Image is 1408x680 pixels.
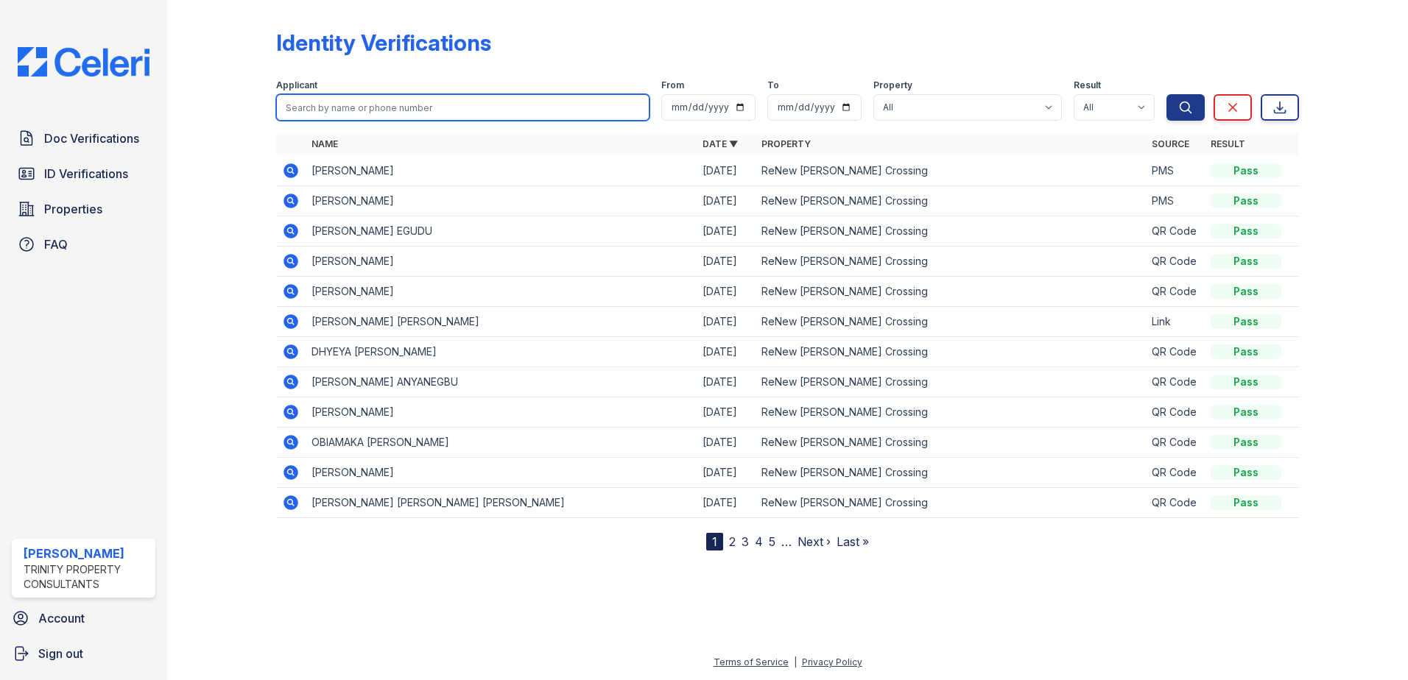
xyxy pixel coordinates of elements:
td: ReNew [PERSON_NAME] Crossing [756,367,1147,397]
div: | [794,656,797,667]
div: Pass [1211,495,1281,510]
div: Pass [1211,194,1281,208]
td: ReNew [PERSON_NAME] Crossing [756,247,1147,277]
td: [PERSON_NAME] [306,277,697,307]
span: Sign out [38,645,83,662]
a: Privacy Policy [802,656,862,667]
td: [DATE] [697,216,756,247]
label: From [661,79,684,91]
a: Name [311,138,338,149]
a: 3 [742,534,749,549]
div: Pass [1211,465,1281,480]
a: Account [6,603,161,633]
div: Pass [1211,314,1281,329]
td: [PERSON_NAME] [306,397,697,428]
td: ReNew [PERSON_NAME] Crossing [756,156,1147,186]
span: ID Verifications [44,165,128,183]
td: [DATE] [697,186,756,216]
td: [PERSON_NAME] [PERSON_NAME] [306,307,697,337]
td: QR Code [1146,458,1205,488]
td: [DATE] [697,458,756,488]
span: FAQ [44,235,68,253]
td: [DATE] [697,307,756,337]
label: To [767,79,779,91]
div: Pass [1211,284,1281,299]
a: Source [1152,138,1189,149]
td: [DATE] [697,488,756,518]
td: [DATE] [697,337,756,367]
td: ReNew [PERSON_NAME] Crossing [756,458,1147,488]
label: Applicant [276,79,317,91]
a: ID Verifications [12,159,155,188]
td: ReNew [PERSON_NAME] Crossing [756,307,1147,337]
span: Properties [44,200,102,218]
div: Identity Verifications [276,29,491,56]
td: [PERSON_NAME] [306,186,697,216]
td: ReNew [PERSON_NAME] Crossing [756,277,1147,307]
td: [DATE] [697,247,756,277]
td: ReNew [PERSON_NAME] Crossing [756,397,1147,428]
div: Pass [1211,224,1281,238]
td: [DATE] [697,156,756,186]
td: OBIAMAKA [PERSON_NAME] [306,428,697,458]
a: 4 [755,534,763,549]
a: 2 [729,534,736,549]
td: QR Code [1146,367,1205,397]
td: QR Code [1146,428,1205,458]
td: QR Code [1146,216,1205,247]
div: Pass [1211,163,1281,178]
a: Result [1211,138,1245,149]
a: FAQ [12,230,155,259]
a: Next › [798,534,831,549]
td: PMS [1146,156,1205,186]
td: [DATE] [697,367,756,397]
a: Properties [12,194,155,224]
div: [PERSON_NAME] [24,545,149,562]
td: ReNew [PERSON_NAME] Crossing [756,216,1147,247]
div: Pass [1211,435,1281,450]
td: DHYEYA [PERSON_NAME] [306,337,697,367]
span: … [781,533,792,550]
span: Doc Verifications [44,130,139,147]
div: Pass [1211,375,1281,389]
a: 5 [769,534,775,549]
div: Pass [1211,254,1281,269]
td: [PERSON_NAME] [PERSON_NAME] [PERSON_NAME] [306,488,697,518]
td: [PERSON_NAME] [306,247,697,277]
td: ReNew [PERSON_NAME] Crossing [756,186,1147,216]
td: [DATE] [697,397,756,428]
td: [PERSON_NAME] [306,156,697,186]
td: QR Code [1146,488,1205,518]
a: Doc Verifications [12,124,155,153]
td: ReNew [PERSON_NAME] Crossing [756,337,1147,367]
a: Sign out [6,639,161,668]
div: Pass [1211,344,1281,359]
td: QR Code [1146,247,1205,277]
label: Property [873,79,912,91]
a: Terms of Service [714,656,789,667]
a: Date ▼ [703,138,738,149]
td: [PERSON_NAME] [306,458,697,488]
div: 1 [706,533,723,550]
td: [PERSON_NAME] ANYANEGBU [306,367,697,397]
td: PMS [1146,186,1205,216]
a: Property [761,138,811,149]
td: [DATE] [697,428,756,458]
td: ReNew [PERSON_NAME] Crossing [756,488,1147,518]
div: Pass [1211,405,1281,419]
td: ReNew [PERSON_NAME] Crossing [756,428,1147,458]
td: QR Code [1146,337,1205,367]
input: Search by name or phone number [276,94,650,121]
div: Trinity Property Consultants [24,562,149,592]
td: [DATE] [697,277,756,307]
img: CE_Logo_Blue-a8612792a0a2168367f1c8372b55b34899dd931a85d93a1a3d3e32e68fde9ad4.png [6,47,161,77]
td: [PERSON_NAME] EGUDU [306,216,697,247]
td: QR Code [1146,277,1205,307]
td: Link [1146,307,1205,337]
a: Last » [837,534,869,549]
label: Result [1074,79,1101,91]
td: QR Code [1146,397,1205,428]
span: Account [38,609,85,627]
